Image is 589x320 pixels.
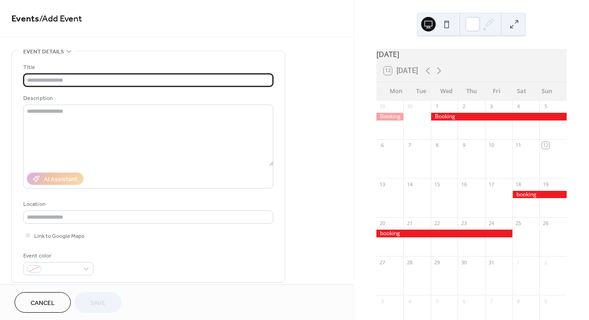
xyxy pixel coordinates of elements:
div: Location [23,199,271,209]
div: 9 [542,298,549,304]
div: 14 [406,181,413,188]
div: 23 [460,220,467,227]
div: Event color [23,251,92,261]
div: 20 [379,220,386,227]
div: 5 [433,298,440,304]
span: Cancel [31,299,55,308]
div: 6 [379,142,386,149]
div: 7 [488,298,495,304]
div: 17 [488,181,495,188]
div: 18 [515,181,522,188]
div: Tue [409,82,434,100]
div: 9 [460,142,467,149]
div: 19 [542,181,549,188]
div: booking [512,191,567,199]
div: 31 [488,259,495,266]
a: Events [11,10,39,28]
div: 8 [515,298,522,304]
div: 3 [488,103,495,110]
div: 6 [460,298,467,304]
div: Wed [434,82,459,100]
div: 29 [433,259,440,266]
div: Sat [509,82,534,100]
div: 30 [406,103,413,110]
div: Description [23,94,271,103]
div: 3 [379,298,386,304]
div: 2 [542,259,549,266]
div: Booking [431,113,567,121]
div: 16 [460,181,467,188]
div: 1 [433,103,440,110]
div: 24 [488,220,495,227]
div: Booking [376,113,404,121]
div: 5 [542,103,549,110]
div: [DATE] [376,49,567,60]
div: Sun [534,82,559,100]
div: 29 [379,103,386,110]
span: Link to Google Maps [34,231,84,241]
div: 1 [515,259,522,266]
div: 8 [433,142,440,149]
div: Title [23,63,271,72]
div: 27 [379,259,386,266]
div: 2 [460,103,467,110]
div: 21 [406,220,413,227]
div: 4 [406,298,413,304]
button: Cancel [15,292,71,313]
div: booking [376,230,512,237]
div: 13 [379,181,386,188]
div: Mon [384,82,409,100]
div: 10 [488,142,495,149]
div: 11 [515,142,522,149]
div: 15 [433,181,440,188]
div: 25 [515,220,522,227]
div: 30 [460,259,467,266]
div: Fri [484,82,509,100]
div: Thu [459,82,484,100]
div: 12 [542,142,549,149]
span: / Add Event [39,10,82,28]
div: 28 [406,259,413,266]
div: 22 [433,220,440,227]
div: 26 [542,220,549,227]
div: 7 [406,142,413,149]
span: Event details [23,47,64,57]
div: 4 [515,103,522,110]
